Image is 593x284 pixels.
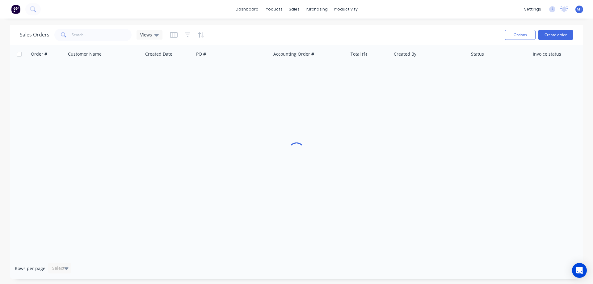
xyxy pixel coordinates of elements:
div: Total ($) [351,51,367,57]
div: Open Intercom Messenger [572,263,587,278]
button: Options [505,30,536,40]
input: Search... [72,29,132,41]
div: products [262,5,286,14]
div: Customer Name [68,51,102,57]
div: Accounting Order # [273,51,314,57]
div: Created By [394,51,416,57]
div: Status [471,51,484,57]
a: dashboard [233,5,262,14]
img: Factory [11,5,20,14]
div: productivity [331,5,361,14]
span: MT [577,6,582,12]
div: Invoice status [533,51,561,57]
div: Select... [52,265,68,271]
div: settings [521,5,544,14]
div: purchasing [303,5,331,14]
div: sales [286,5,303,14]
span: Rows per page [15,265,45,272]
button: Create order [538,30,573,40]
div: Order # [31,51,47,57]
h1: Sales Orders [20,32,49,38]
div: Created Date [145,51,172,57]
span: Views [140,32,152,38]
div: PO # [196,51,206,57]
